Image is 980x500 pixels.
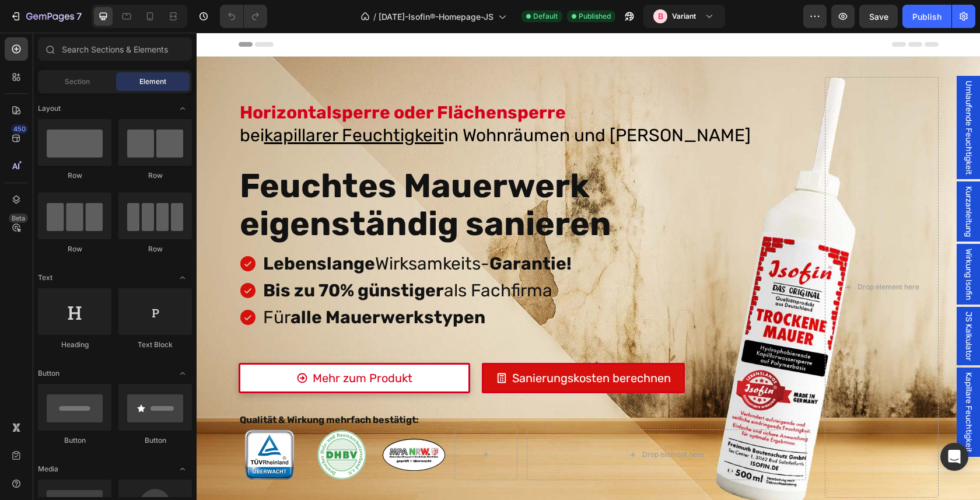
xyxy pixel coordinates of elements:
span: in Wohnräumen und [PERSON_NAME] [247,92,554,113]
button: Publish [902,5,951,28]
span: Text [38,272,52,283]
span: Layout [38,103,61,114]
div: Drop element here [446,417,508,426]
input: Search Sections & Elements [38,37,192,61]
p: Wirksamkeits- [66,222,379,240]
span: Toggle open [173,364,192,383]
h3: Variant [672,11,696,22]
p: 7 [76,9,82,23]
div: Drop element here [661,250,723,259]
button: Save [859,5,898,28]
span: Wirkung Isofin [766,216,778,267]
span: Media [38,464,58,474]
strong: Feuchtes Mauerwerk eigenständig sanieren [43,134,415,211]
span: Toggle open [173,99,192,118]
strong: Garantie! [293,221,375,242]
span: Toggle open [173,460,192,478]
a: kapillarer Feuchtigkeit [68,92,247,113]
div: Row [118,244,192,254]
span: [DATE]-Isofin®-Homepage-JS [379,11,494,23]
div: Publish [912,11,942,23]
iframe: Design area [197,33,980,500]
div: Text Block [118,340,192,350]
span: bei [43,92,68,113]
strong: Horizontalsperre oder Flächensperre [43,69,369,90]
p: Sanierungskosten berechnen [316,335,474,356]
div: Button [38,435,111,446]
img: gempages_549688892727493681-45bf4bcc-8f2e-4c9d-bb09-682070a9a66c.png [186,406,249,438]
img: gempages_549688892727493681-e75f85c9-ec86-4c24-a7e3-26518309f83e.png [48,397,98,447]
strong: Qualität & Wirkung mehrfach bestätigt: [43,382,222,393]
span: Umlaufende Feuchtigkeit [766,48,778,142]
div: Row [38,244,111,254]
div: Beta [9,214,28,223]
p: Für [66,276,379,293]
span: Kapillare Feuchtigkeit [766,340,778,419]
div: Heading [38,340,111,350]
div: Open Intercom Messenger [940,443,968,471]
span: JS Kalkulator [766,279,778,328]
button: 7 [5,5,87,28]
strong: alle Mauerwerkstypen [94,274,289,295]
p: als Fachfirma [66,249,379,267]
span: Default [533,11,558,22]
span: Kurzanleitung [766,153,778,204]
span: Element [139,76,166,87]
span: Toggle open [173,268,192,287]
div: 450 [11,124,28,134]
p: Mehr zum Produkt [116,335,216,356]
img: gempages_549688892727493681-5c62e056-5730-465a-b9a1-dcf4b55854b3.png [120,397,170,447]
span: Section [65,76,90,87]
button: BVariant [643,5,725,28]
a: Sanierungskosten berechnen [285,330,488,361]
p: B [658,11,663,22]
a: Mehr zum Produkt [42,330,274,361]
div: Row [38,170,111,181]
span: / [373,11,376,23]
span: Button [38,368,60,379]
span: Save [869,12,888,22]
span: Published [579,11,611,22]
div: Row [118,170,192,181]
div: Button [118,435,192,446]
div: Undo/Redo [220,5,267,28]
strong: Bis zu 70% günstiger [66,247,247,268]
strong: Lebenslange [66,221,178,242]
